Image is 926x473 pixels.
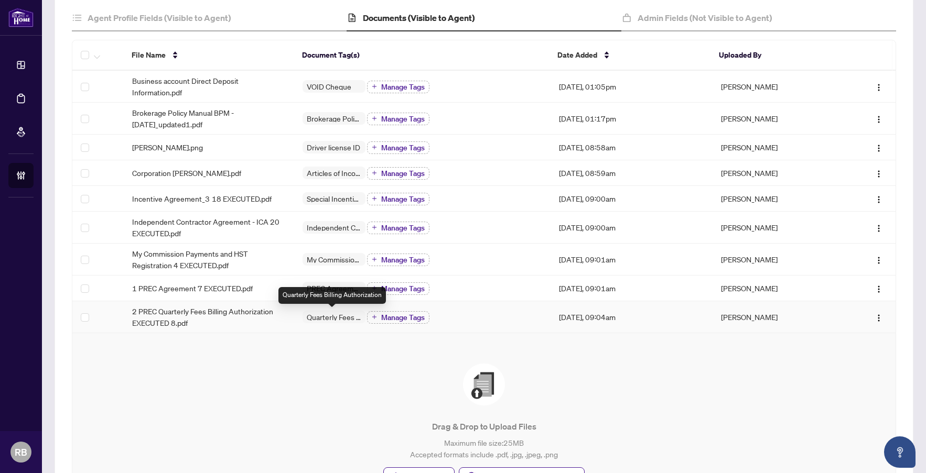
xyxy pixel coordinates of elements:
[870,164,887,181] button: Logo
[381,144,425,151] span: Manage Tags
[303,284,365,292] span: PREC Agreement
[303,313,365,321] span: Quarterly Fees Billing Authorization
[93,420,875,433] p: Drag & Drop to Upload Files
[132,75,286,98] span: Business account Direct Deposit Information.pdf
[551,186,713,212] td: [DATE], 09:00am
[638,12,772,24] h4: Admin Fields (Not Visible to Agent)
[875,195,883,204] img: Logo
[381,170,425,177] span: Manage Tags
[875,314,883,322] img: Logo
[132,305,286,328] span: 2 PREC Quarterly Fees Billing Authorization EXECUTED 8.pdf
[303,144,364,151] span: Driver license ID
[367,311,429,324] button: Manage Tags
[551,160,713,186] td: [DATE], 08:59am
[870,139,887,156] button: Logo
[367,193,429,205] button: Manage Tags
[381,115,425,123] span: Manage Tags
[367,254,429,266] button: Manage Tags
[870,219,887,236] button: Logo
[713,301,841,333] td: [PERSON_NAME]
[870,190,887,207] button: Logo
[278,287,386,304] div: Quarterly Fees Billing Authorization
[372,314,377,320] span: plus
[875,170,883,178] img: Logo
[132,216,286,239] span: Independent Contractor Agreement - ICA 20 EXECUTED.pdf
[367,141,429,154] button: Manage Tags
[551,244,713,276] td: [DATE], 09:01am
[132,167,241,179] span: Corporation [PERSON_NAME].pdf
[303,195,365,202] span: Special Incentive Agreement
[367,282,429,295] button: Manage Tags
[294,40,549,71] th: Document Tag(s)
[93,437,875,460] p: Maximum file size: 25 MB Accepted formats include .pdf, .jpg, .jpeg, .png
[132,282,253,294] span: 1 PREC Agreement 7 EXECUTED.pdf
[15,445,27,459] span: RB
[875,83,883,92] img: Logo
[372,196,377,201] span: plus
[123,40,293,71] th: File Name
[381,256,425,263] span: Manage Tags
[870,280,887,296] button: Logo
[713,244,841,276] td: [PERSON_NAME]
[875,256,883,265] img: Logo
[381,314,425,321] span: Manage Tags
[713,212,841,244] td: [PERSON_NAME]
[875,115,883,124] img: Logo
[132,248,286,271] span: My Commission Payments and HST Registration 4 EXECUTED.pdf
[381,285,425,292] span: Manage Tags
[303,169,365,177] span: Articles of Incorporation
[381,195,425,203] span: Manage Tags
[381,224,425,232] span: Manage Tags
[372,145,377,150] span: plus
[551,212,713,244] td: [DATE], 09:00am
[381,83,425,91] span: Manage Tags
[372,170,377,175] span: plus
[713,103,841,135] td: [PERSON_NAME]
[372,225,377,230] span: plus
[367,167,429,180] button: Manage Tags
[713,160,841,186] td: [PERSON_NAME]
[132,107,286,130] span: Brokerage Policy Manual BPM - [DATE]_updated1.pdf
[870,309,887,325] button: Logo
[551,71,713,103] td: [DATE], 01:05pm
[884,436,916,468] button: Open asap
[875,144,883,152] img: Logo
[372,285,377,291] span: plus
[875,224,883,233] img: Logo
[557,49,597,61] span: Date Added
[367,81,429,93] button: Manage Tags
[870,110,887,127] button: Logo
[870,251,887,268] button: Logo
[713,276,841,301] td: [PERSON_NAME]
[88,12,231,24] h4: Agent Profile Fields (Visible to Agent)
[8,8,34,27] img: logo
[303,83,356,90] span: VOID Cheque
[367,222,429,234] button: Manage Tags
[132,193,272,204] span: Incentive Agreement_3 18 EXECUTED.pdf
[870,78,887,95] button: Logo
[875,285,883,293] img: Logo
[713,186,841,212] td: [PERSON_NAME]
[551,103,713,135] td: [DATE], 01:17pm
[303,256,365,263] span: My Commission Payments and HST Registration
[303,224,365,231] span: Independent Contractor Agreement
[372,84,377,89] span: plus
[132,49,166,61] span: File Name
[551,135,713,160] td: [DATE], 08:58am
[710,40,838,71] th: Uploaded By
[367,113,429,125] button: Manage Tags
[551,301,713,333] td: [DATE], 09:04am
[363,12,475,24] h4: Documents (Visible to Agent)
[549,40,710,71] th: Date Added
[372,116,377,121] span: plus
[713,71,841,103] td: [PERSON_NAME]
[713,135,841,160] td: [PERSON_NAME]
[372,257,377,262] span: plus
[132,141,203,153] span: [PERSON_NAME].png
[463,364,505,405] img: File Upload
[303,115,365,122] span: Brokerage Policy Manual
[551,276,713,301] td: [DATE], 09:01am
